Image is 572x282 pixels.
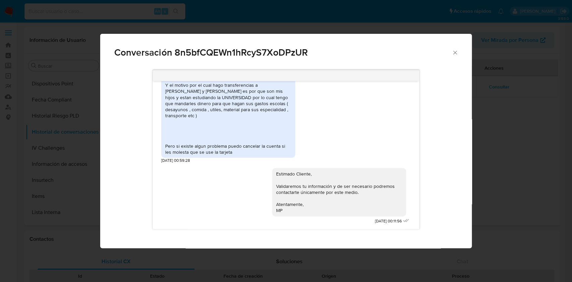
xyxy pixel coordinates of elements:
div: Soy :Esoterica , vendo ropa , tengo una miselanea El parestesco que hay entre [PERSON_NAME], yets... [165,15,291,155]
div: Comunicación [100,34,471,249]
button: Cerrar [452,49,458,55]
span: [DATE] 00:11:56 [375,218,402,224]
span: Conversación 8n5bfCQEWn1hRcyS7XoDPzUR [114,48,452,57]
span: [DATE] 00:59:28 [161,158,190,163]
div: Estimado Cliente, Validaremos tu información y de ser necesario podremos contactarte únicamente p... [276,171,402,213]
